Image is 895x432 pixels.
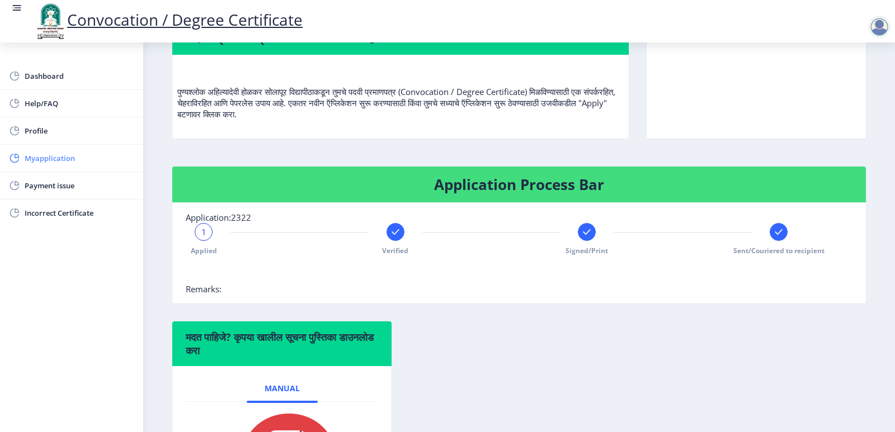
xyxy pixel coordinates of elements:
[25,151,134,165] span: Myapplication
[177,64,624,120] p: पुण्यश्लोक अहिल्यादेवी होळकर सोलापूर विद्यापीठाकडून तुमचे पदवी प्रमाणपत्र (Convocation / Degree C...
[25,179,134,192] span: Payment issue
[566,246,608,255] span: Signed/Print
[265,384,300,393] span: Manual
[186,283,222,295] span: Remarks:
[201,226,206,238] span: 1
[25,124,134,137] span: Profile
[34,9,303,30] a: Convocation / Degree Certificate
[733,246,825,255] span: Sent/Couriered to recipient
[191,246,217,255] span: Applied
[186,175,852,193] h4: Application Process Bar
[25,69,134,83] span: Dashboard
[382,246,408,255] span: Verified
[186,212,251,223] span: Application:2322
[186,330,378,357] h6: मदत पाहिजे? कृपया खालील सूचना पुस्तिका डाउनलोड करा
[247,375,318,402] a: Manual
[25,206,134,220] span: Incorrect Certificate
[34,2,67,40] img: logo
[186,10,615,46] h4: Welcome to Convocation / Degree Certificate! पदवी प्रमाणपत्रात आपले स्वागत आहे!
[25,97,134,110] span: Help/FAQ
